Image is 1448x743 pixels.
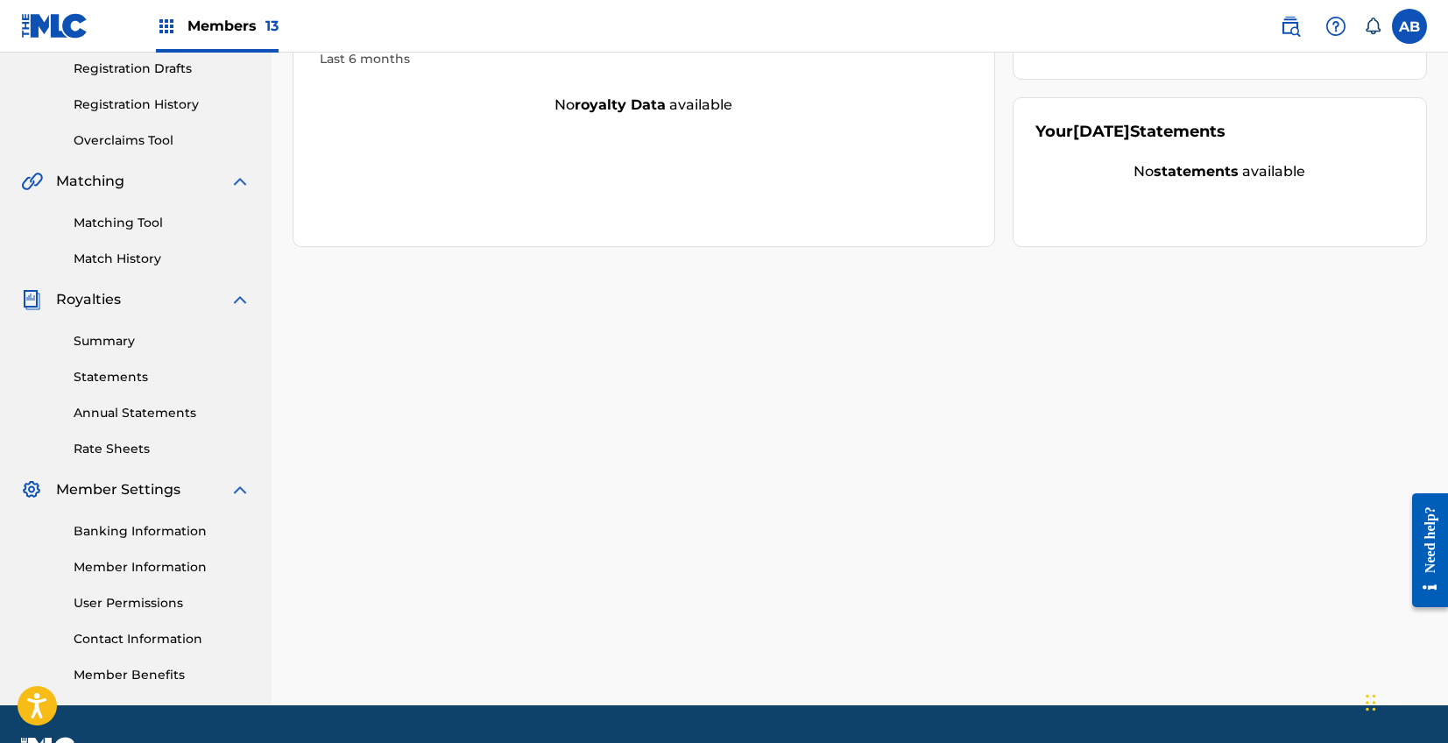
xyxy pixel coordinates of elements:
[74,594,251,612] a: User Permissions
[74,404,251,422] a: Annual Statements
[1366,676,1376,729] div: Drag
[56,289,121,310] span: Royalties
[1364,18,1381,35] div: Notifications
[1035,120,1226,144] div: Your Statements
[1318,9,1353,44] div: Help
[21,171,43,192] img: Matching
[74,332,251,350] a: Summary
[74,368,251,386] a: Statements
[230,479,251,500] img: expand
[230,289,251,310] img: expand
[21,479,42,500] img: Member Settings
[74,250,251,268] a: Match History
[1056,39,1448,743] iframe: Chat Widget
[74,96,251,114] a: Registration History
[74,440,251,458] a: Rate Sheets
[187,16,279,36] span: Members
[56,479,180,500] span: Member Settings
[74,522,251,541] a: Banking Information
[74,214,251,232] a: Matching Tool
[293,95,994,116] div: No available
[156,16,177,37] img: Top Rightsholders
[74,630,251,648] a: Contact Information
[74,131,251,150] a: Overclaims Tool
[1273,9,1308,44] a: Public Search
[1035,161,1404,182] div: No available
[74,60,251,78] a: Registration Drafts
[1280,16,1301,37] img: search
[21,289,42,310] img: Royalties
[1399,478,1448,623] iframe: Resource Center
[21,13,88,39] img: MLC Logo
[1325,16,1346,37] img: help
[56,171,124,192] span: Matching
[265,18,279,34] span: 13
[230,171,251,192] img: expand
[74,558,251,577] a: Member Information
[575,96,666,113] strong: royalty data
[1392,9,1427,44] div: User Menu
[74,666,251,684] a: Member Benefits
[320,50,968,68] div: Last 6 months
